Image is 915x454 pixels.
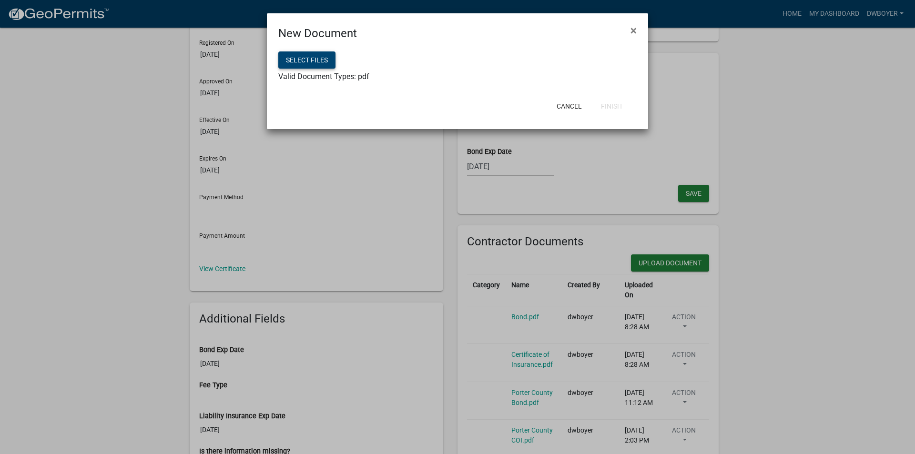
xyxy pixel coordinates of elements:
[630,24,637,37] span: ×
[278,25,357,42] h4: New Document
[549,98,590,115] button: Cancel
[623,17,644,44] button: Close
[278,51,335,69] button: Select files
[278,72,369,81] span: Valid Document Types: pdf
[593,98,630,115] button: Finish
